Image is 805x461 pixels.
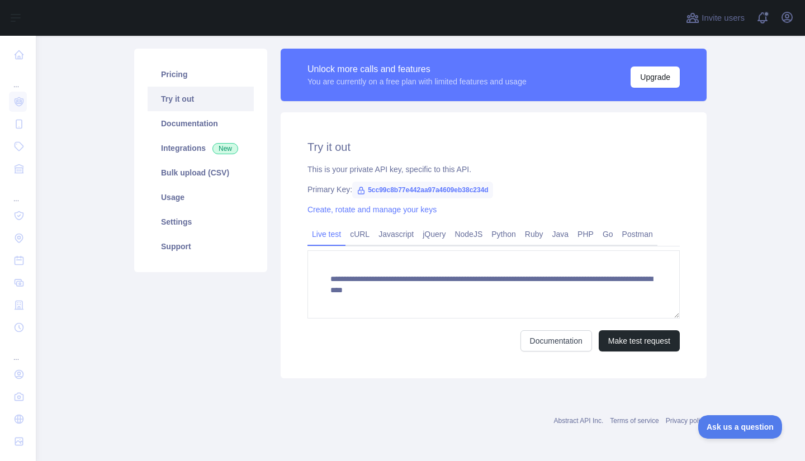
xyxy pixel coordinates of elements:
span: New [212,143,238,154]
button: Make test request [599,330,680,351]
span: 5cc99c8b77e442aa97a4609eb38c234d [352,182,493,198]
a: Javascript [374,225,418,243]
a: Pricing [148,62,254,87]
a: Ruby [520,225,548,243]
a: Go [598,225,618,243]
a: Settings [148,210,254,234]
a: Create, rotate and manage your keys [307,205,437,214]
div: ... [9,340,27,362]
a: Abstract API Inc. [554,417,604,425]
span: Invite users [702,12,745,25]
a: Bulk upload (CSV) [148,160,254,185]
a: Privacy policy [666,417,707,425]
a: Terms of service [610,417,659,425]
a: jQuery [418,225,450,243]
a: Try it out [148,87,254,111]
div: ... [9,67,27,89]
div: You are currently on a free plan with limited features and usage [307,76,527,87]
button: Invite users [684,9,747,27]
a: Python [487,225,520,243]
iframe: Toggle Customer Support [698,415,783,439]
a: Documentation [520,330,592,351]
a: Live test [307,225,345,243]
a: PHP [573,225,598,243]
a: cURL [345,225,374,243]
div: This is your private API key, specific to this API. [307,164,680,175]
a: Java [548,225,574,243]
a: Postman [618,225,657,243]
a: Integrations New [148,136,254,160]
div: ... [9,181,27,203]
a: Documentation [148,111,254,136]
h2: Try it out [307,139,680,155]
div: Primary Key: [307,184,680,195]
a: Usage [148,185,254,210]
a: NodeJS [450,225,487,243]
button: Upgrade [631,66,680,88]
a: Support [148,234,254,259]
div: Unlock more calls and features [307,63,527,76]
